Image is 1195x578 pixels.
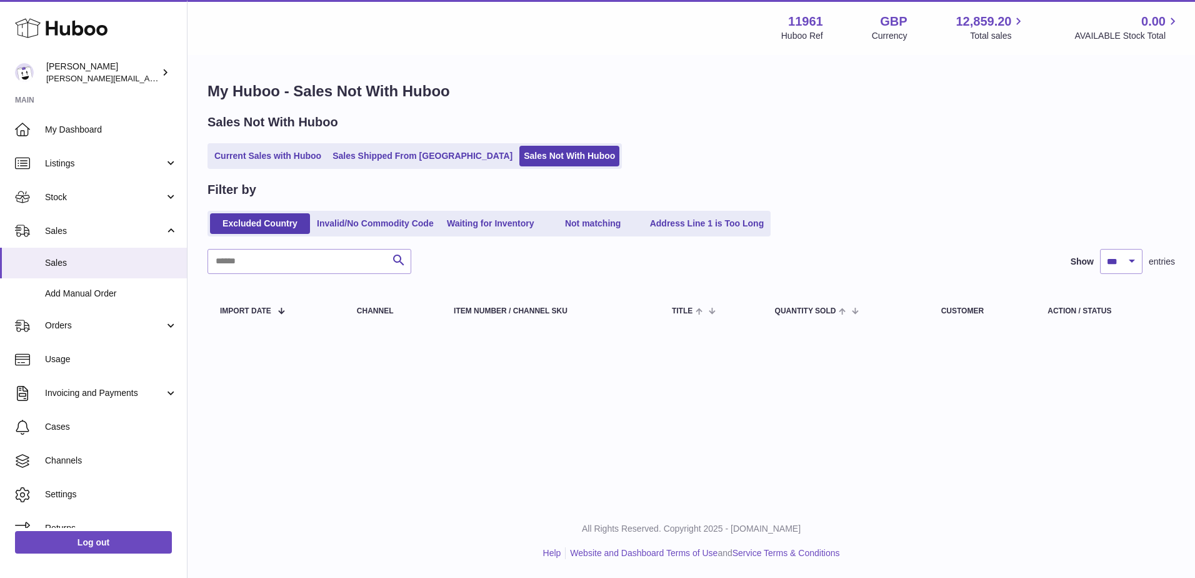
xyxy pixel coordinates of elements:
[45,455,177,467] span: Channels
[956,13,1011,30] span: 12,859.20
[207,181,256,198] h2: Filter by
[45,158,164,170] span: Listings
[45,522,177,534] span: Returns
[357,307,429,315] div: Channel
[732,548,840,558] a: Service Terms & Conditions
[1071,256,1094,268] label: Show
[781,30,823,42] div: Huboo Ref
[570,548,717,558] a: Website and Dashboard Terms of Use
[941,307,1023,315] div: Customer
[543,213,643,234] a: Not matching
[210,213,310,234] a: Excluded Country
[207,81,1175,101] h1: My Huboo - Sales Not With Huboo
[210,146,326,166] a: Current Sales with Huboo
[46,61,159,84] div: [PERSON_NAME]
[45,489,177,500] span: Settings
[45,124,177,136] span: My Dashboard
[45,257,177,269] span: Sales
[15,531,172,554] a: Log out
[1074,13,1180,42] a: 0.00 AVAILABLE Stock Total
[1047,307,1162,315] div: Action / Status
[312,213,438,234] a: Invalid/No Commodity Code
[45,421,177,433] span: Cases
[46,73,251,83] span: [PERSON_NAME][EMAIL_ADDRESS][DOMAIN_NAME]
[1149,256,1175,268] span: entries
[956,13,1026,42] a: 12,859.20 Total sales
[207,114,338,131] h2: Sales Not With Huboo
[45,225,164,237] span: Sales
[1074,30,1180,42] span: AVAILABLE Stock Total
[519,146,619,166] a: Sales Not With Huboo
[45,191,164,203] span: Stock
[45,353,177,365] span: Usage
[1141,13,1166,30] span: 0.00
[566,547,839,559] li: and
[328,146,517,166] a: Sales Shipped From [GEOGRAPHIC_DATA]
[45,288,177,300] span: Add Manual Order
[543,548,561,558] a: Help
[454,307,647,315] div: Item Number / Channel SKU
[441,213,541,234] a: Waiting for Inventory
[872,30,907,42] div: Currency
[880,13,907,30] strong: GBP
[45,320,164,332] span: Orders
[220,307,271,315] span: Import date
[197,523,1185,535] p: All Rights Reserved. Copyright 2025 - [DOMAIN_NAME]
[775,307,836,315] span: Quantity Sold
[788,13,823,30] strong: 11961
[672,307,692,315] span: Title
[45,387,164,399] span: Invoicing and Payments
[970,30,1026,42] span: Total sales
[15,63,34,82] img: raghav@transformative.in
[646,213,769,234] a: Address Line 1 is Too Long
